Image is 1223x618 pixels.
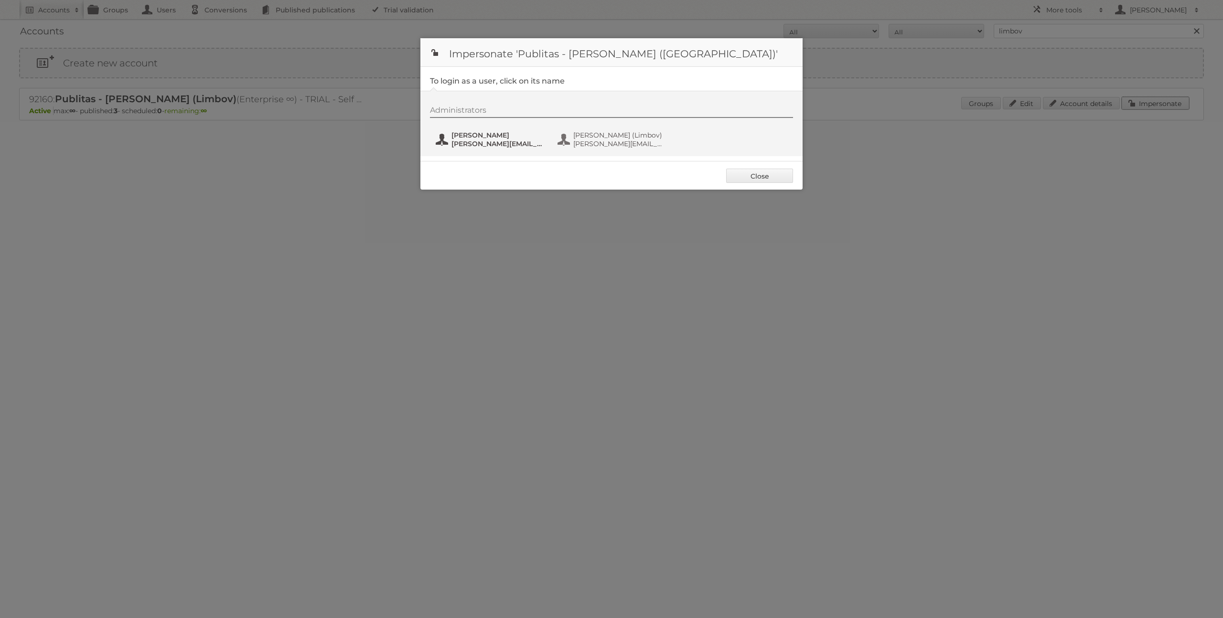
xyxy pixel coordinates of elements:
[726,169,793,183] a: Close
[451,139,544,148] span: [PERSON_NAME][EMAIL_ADDRESS][DOMAIN_NAME]
[451,131,544,139] span: [PERSON_NAME]
[430,76,565,85] legend: To login as a user, click on its name
[420,38,803,67] h1: Impersonate 'Publitas - [PERSON_NAME] ([GEOGRAPHIC_DATA])'
[557,130,669,149] button: [PERSON_NAME] (Limbov) [PERSON_NAME][EMAIL_ADDRESS][DOMAIN_NAME]
[573,139,666,148] span: [PERSON_NAME][EMAIL_ADDRESS][DOMAIN_NAME]
[435,130,547,149] button: [PERSON_NAME] [PERSON_NAME][EMAIL_ADDRESS][DOMAIN_NAME]
[573,131,666,139] span: [PERSON_NAME] (Limbov)
[430,106,793,118] div: Administrators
